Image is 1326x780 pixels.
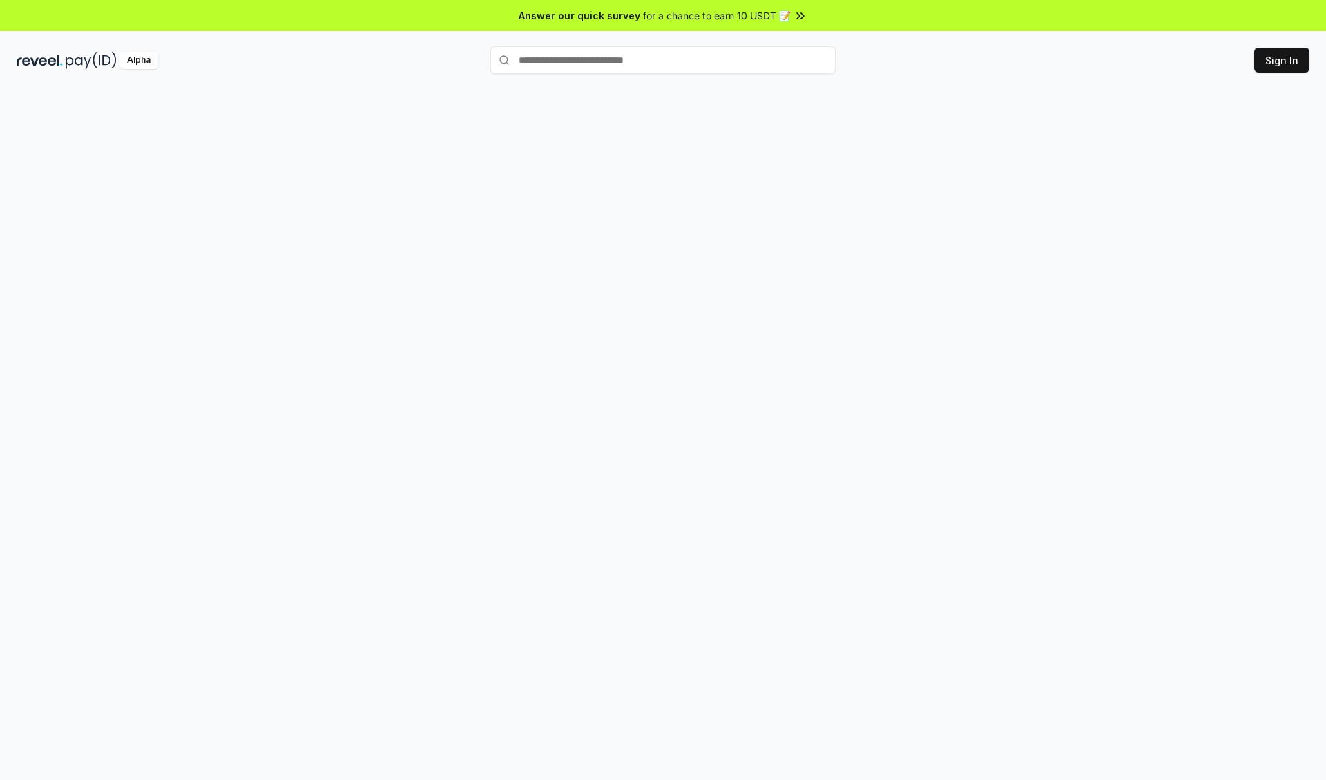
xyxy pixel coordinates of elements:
img: pay_id [66,52,117,69]
img: reveel_dark [17,52,63,69]
span: for a chance to earn 10 USDT 📝 [643,8,791,23]
div: Alpha [119,52,158,69]
button: Sign In [1254,48,1309,73]
span: Answer our quick survey [519,8,640,23]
